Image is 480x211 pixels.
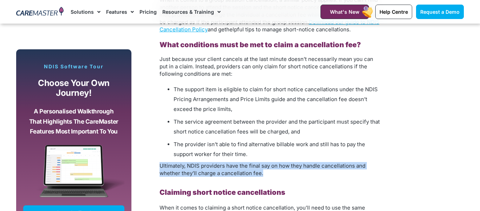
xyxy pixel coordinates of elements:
[160,56,373,77] span: Just because your client cancels at the last minute doesn’t necessarily mean you can put in a cla...
[420,9,460,15] span: Request a Demo
[320,5,369,19] a: What's New
[160,41,361,49] b: What conditions must be met to claim a cancellation fee?
[330,9,359,15] span: What's New
[160,162,365,176] span: Ultimately, NDIS providers have the final say on how they handle cancellations and whether they’l...
[174,118,380,135] span: The service agreement between the provider and the participant must specify that short notice can...
[416,5,464,19] a: Request a Demo
[23,145,124,205] img: CareMaster Software Mockup on Screen
[160,19,380,33] a: Download our guide to NDIS Cancellation Policy
[28,78,119,98] p: Choose your own journey!
[174,86,378,112] span: The support item is eligible to claim for short notice cancellations under the NDIS Pricing Arran...
[380,9,408,15] span: Help Centre
[28,106,119,137] p: A personalised walkthrough that highlights the CareMaster features most important to you
[23,63,124,70] p: NDIS Software Tour
[375,5,412,19] a: Help Centre
[160,188,285,197] b: Claiming short notice cancellations
[16,7,64,17] img: CareMaster Logo
[174,141,365,157] span: The provider isn’t able to find alternative billable work and still has to pay the support worker...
